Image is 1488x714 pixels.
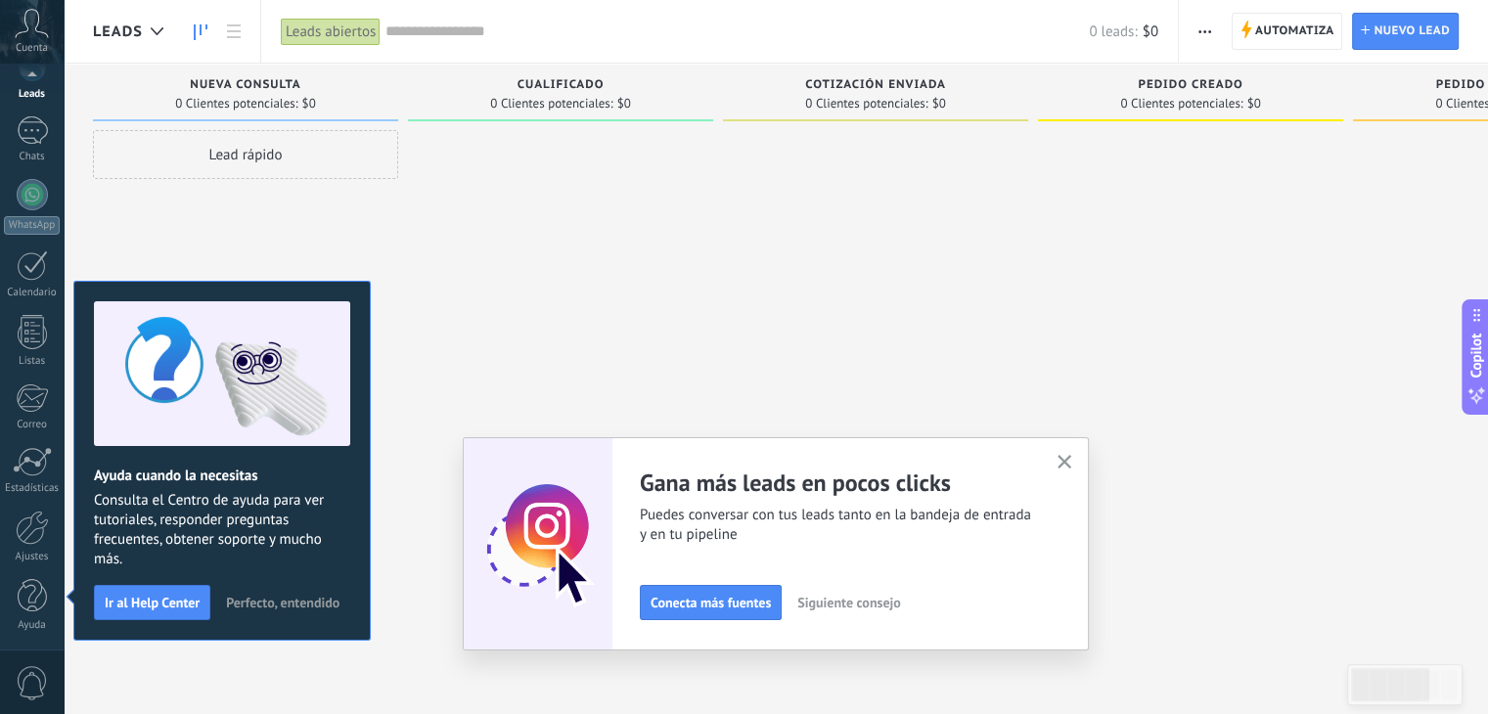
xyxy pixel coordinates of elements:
[932,98,946,110] span: $0
[1466,334,1486,379] span: Copilot
[4,419,61,431] div: Correo
[1048,78,1333,95] div: Pedido creado
[190,78,300,92] span: Nueva consulta
[1143,22,1158,41] span: $0
[617,98,631,110] span: $0
[4,287,61,299] div: Calendario
[4,88,61,101] div: Leads
[651,596,771,609] span: Conecta más fuentes
[93,22,143,41] span: Leads
[1352,13,1459,50] a: Nuevo lead
[640,506,1033,545] span: Puedes conversar con tus leads tanto en la bandeja de entrada y en tu pipeline
[518,78,605,92] span: Cualificado
[490,98,612,110] span: 0 Clientes potenciales:
[797,596,900,609] span: Siguiente consejo
[4,151,61,163] div: Chats
[217,13,250,51] a: Lista
[1232,13,1343,50] a: Automatiza
[184,13,217,51] a: Leads
[94,585,210,620] button: Ir al Help Center
[789,588,909,617] button: Siguiente consejo
[94,491,350,569] span: Consulta el Centro de ayuda para ver tutoriales, responder preguntas frecuentes, obtener soporte ...
[1089,22,1137,41] span: 0 leads:
[805,78,946,92] span: Cotización enviada
[418,78,703,95] div: Cualificado
[1191,13,1219,50] button: Más
[640,585,782,620] button: Conecta más fuentes
[4,551,61,563] div: Ajustes
[302,98,316,110] span: $0
[1247,98,1261,110] span: $0
[4,482,61,495] div: Estadísticas
[1138,78,1242,92] span: Pedido creado
[281,18,381,46] div: Leads abiertos
[1120,98,1242,110] span: 0 Clientes potenciales:
[805,98,927,110] span: 0 Clientes potenciales:
[4,355,61,368] div: Listas
[640,468,1033,498] h2: Gana más leads en pocos clicks
[175,98,297,110] span: 0 Clientes potenciales:
[4,619,61,632] div: Ayuda
[226,596,339,609] span: Perfecto, entendido
[217,588,348,617] button: Perfecto, entendido
[4,216,60,235] div: WhatsApp
[733,78,1018,95] div: Cotización enviada
[1374,14,1450,49] span: Nuevo lead
[16,42,48,55] span: Cuenta
[93,130,398,179] div: Lead rápido
[1255,14,1334,49] span: Automatiza
[103,78,388,95] div: Nueva consulta
[105,596,200,609] span: Ir al Help Center
[94,467,350,485] h2: Ayuda cuando la necesitas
